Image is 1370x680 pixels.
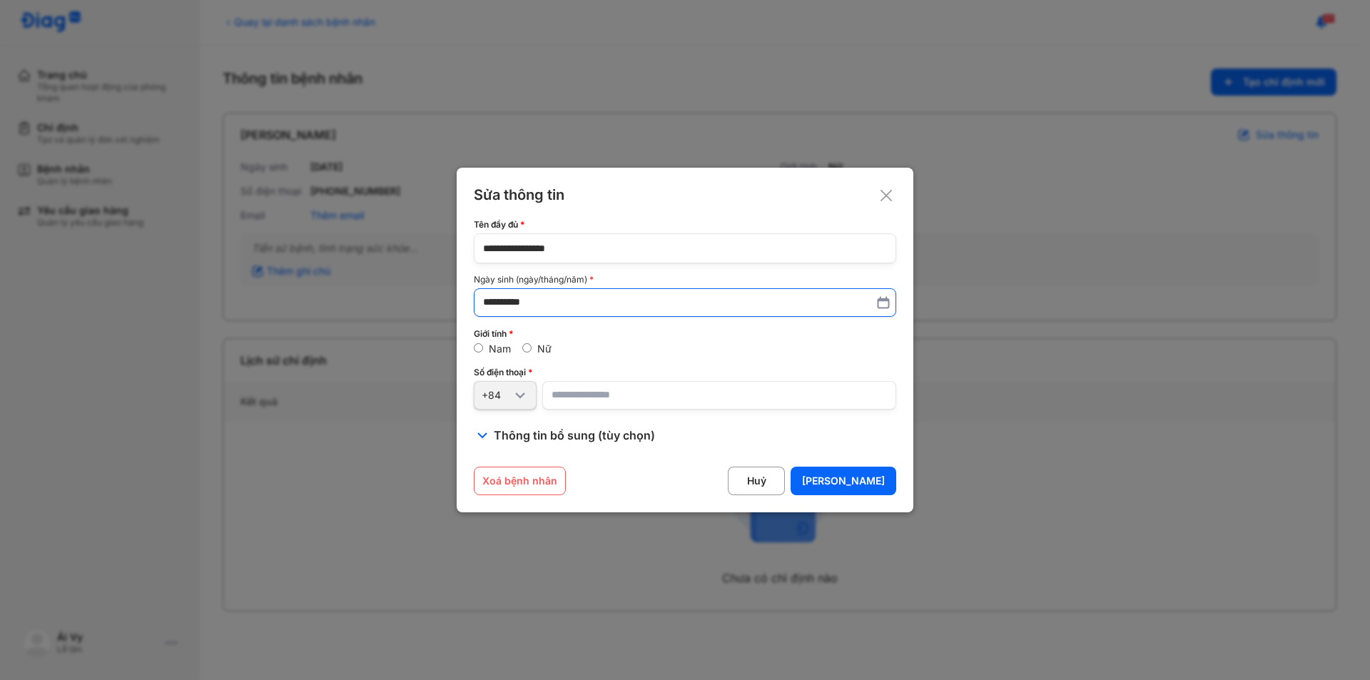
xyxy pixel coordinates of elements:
[474,275,896,285] div: Ngày sinh (ngày/tháng/năm)
[791,467,896,495] button: [PERSON_NAME]
[537,342,552,355] label: Nữ
[482,389,512,402] div: +84
[474,367,896,378] div: Số điện thoại
[474,328,896,340] div: Giới tính
[474,185,896,205] div: Sửa thông tin
[474,467,566,495] button: Xoá bệnh nhân
[728,467,785,495] button: Huỷ
[474,219,896,230] div: Tên đầy đủ
[802,475,885,487] div: [PERSON_NAME]
[494,427,655,444] span: Thông tin bổ sung (tùy chọn)
[489,342,511,355] label: Nam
